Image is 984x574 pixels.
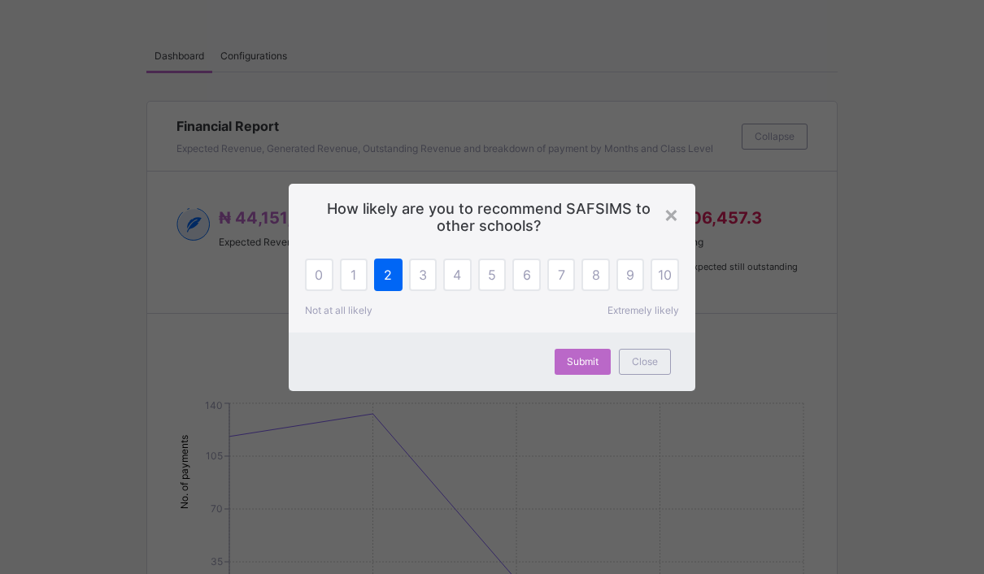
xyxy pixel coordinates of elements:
div: 0 [305,259,333,291]
span: 2 [384,267,392,283]
span: Not at all likely [305,304,372,316]
span: 3 [419,267,427,283]
div: × [664,200,679,228]
span: 6 [523,267,531,283]
span: 4 [453,267,461,283]
span: 7 [558,267,565,283]
span: How likely are you to recommend SAFSIMS to other schools? [313,200,671,234]
span: 1 [350,267,356,283]
span: 8 [592,267,600,283]
span: 9 [626,267,634,283]
span: Close [632,355,658,367]
span: 5 [488,267,496,283]
span: Submit [567,355,599,367]
span: 10 [658,267,672,283]
span: Extremely likely [607,304,679,316]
